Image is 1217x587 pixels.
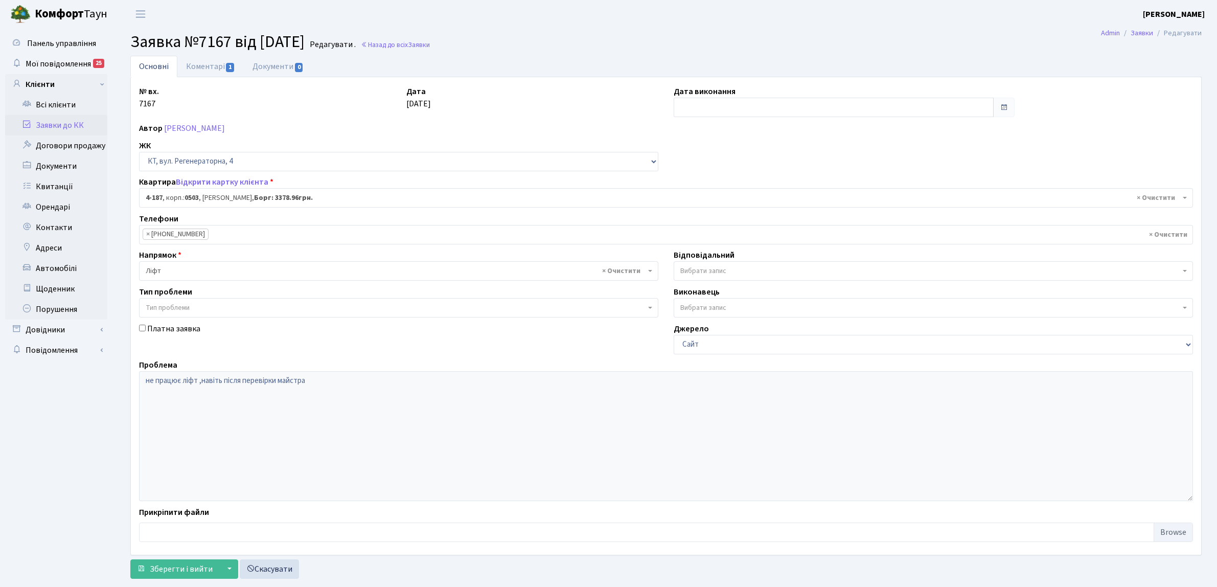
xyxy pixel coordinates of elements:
[602,266,640,276] span: Видалити всі елементи
[361,40,430,50] a: Назад до всіхЗаявки
[5,176,107,197] a: Квитанції
[1101,28,1120,38] a: Admin
[674,323,709,335] label: Джерело
[176,176,268,188] a: Відкрити картку клієнта
[10,4,31,25] img: logo.png
[226,63,234,72] span: 1
[27,38,96,49] span: Панель управління
[139,122,163,134] label: Автор
[674,85,736,98] label: Дата виконання
[146,193,163,203] b: 4-187
[1143,9,1205,20] b: [PERSON_NAME]
[131,85,399,117] div: 7167
[5,74,107,95] a: Клієнти
[147,323,200,335] label: Платна заявка
[5,279,107,299] a: Щоденник
[139,249,181,261] label: Напрямок
[139,506,209,518] label: Прикріпити файли
[146,229,150,239] span: ×
[5,238,107,258] a: Адреси
[1153,28,1202,39] li: Редагувати
[128,6,153,22] button: Переключити навігацію
[139,213,178,225] label: Телефони
[5,258,107,279] a: Автомобілі
[139,359,177,371] label: Проблема
[130,30,305,54] span: Заявка №7167 від [DATE]
[295,63,303,72] span: 0
[35,6,84,22] b: Комфорт
[680,303,726,313] span: Вибрати запис
[5,136,107,156] a: Договори продажу
[130,559,219,579] button: Зберегти і вийти
[680,266,726,276] span: Вибрати запис
[5,299,107,320] a: Порушення
[406,85,426,98] label: Дата
[1137,193,1175,203] span: Видалити всі елементи
[5,217,107,238] a: Контакти
[146,193,1180,203] span: <b>4-187</b>, корп.: <b>0503</b>, Кичак Артем Іванович, <b>Борг: 3378.96грн.</b>
[5,115,107,136] a: Заявки до КК
[146,266,646,276] span: Ліфт
[139,176,273,188] label: Квартира
[93,59,104,68] div: 25
[240,559,299,579] a: Скасувати
[5,197,107,217] a: Орендарі
[185,193,199,203] b: 0503
[5,156,107,176] a: Документи
[139,286,192,298] label: Тип проблеми
[399,85,666,117] div: [DATE]
[164,123,225,134] a: [PERSON_NAME]
[139,371,1193,501] textarea: не працює ліфт ,навіть після перевірки майстра
[35,6,107,23] span: Таун
[1086,22,1217,44] nav: breadcrumb
[1143,8,1205,20] a: [PERSON_NAME]
[308,40,356,50] small: Редагувати .
[674,286,720,298] label: Виконавець
[26,58,91,70] span: Мої повідомлення
[5,320,107,340] a: Довідники
[1131,28,1153,38] a: Заявки
[5,54,107,74] a: Мої повідомлення25
[408,40,430,50] span: Заявки
[5,33,107,54] a: Панель управління
[244,56,312,77] a: Документи
[130,56,177,77] a: Основні
[150,563,213,575] span: Зберегти і вийти
[146,303,190,313] span: Тип проблеми
[177,56,244,77] a: Коментарі
[1149,230,1187,240] span: Видалити всі елементи
[254,193,313,203] b: Борг: 3378.96грн.
[139,140,151,152] label: ЖК
[5,95,107,115] a: Всі клієнти
[143,229,209,240] li: 098-874-74-74
[674,249,734,261] label: Відповідальний
[5,340,107,360] a: Повідомлення
[139,85,159,98] label: № вх.
[139,188,1193,208] span: <b>4-187</b>, корп.: <b>0503</b>, Кичак Артем Іванович, <b>Борг: 3378.96грн.</b>
[139,261,658,281] span: Ліфт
